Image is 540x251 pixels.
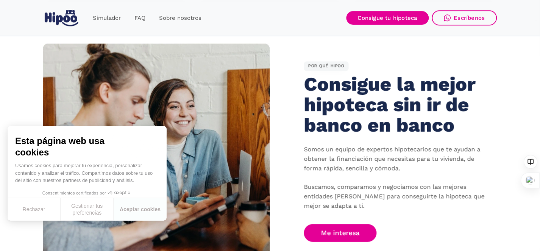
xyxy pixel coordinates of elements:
a: Simulador [86,11,128,25]
a: Me interesa [304,224,377,242]
a: home [43,7,80,29]
div: POR QUÉ HIPOO [304,61,349,71]
p: Somos un equipo de expertos hipotecarios que te ayudan a obtener la financiación que necesitas pa... [304,145,486,211]
a: Consigue tu hipoteca [346,11,429,25]
a: Escríbenos [432,10,497,25]
h2: Consigue la mejor hipoteca sin ir de banco en banco [304,74,479,135]
a: Sobre nosotros [152,11,208,25]
a: FAQ [128,11,152,25]
div: Escríbenos [454,14,485,21]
